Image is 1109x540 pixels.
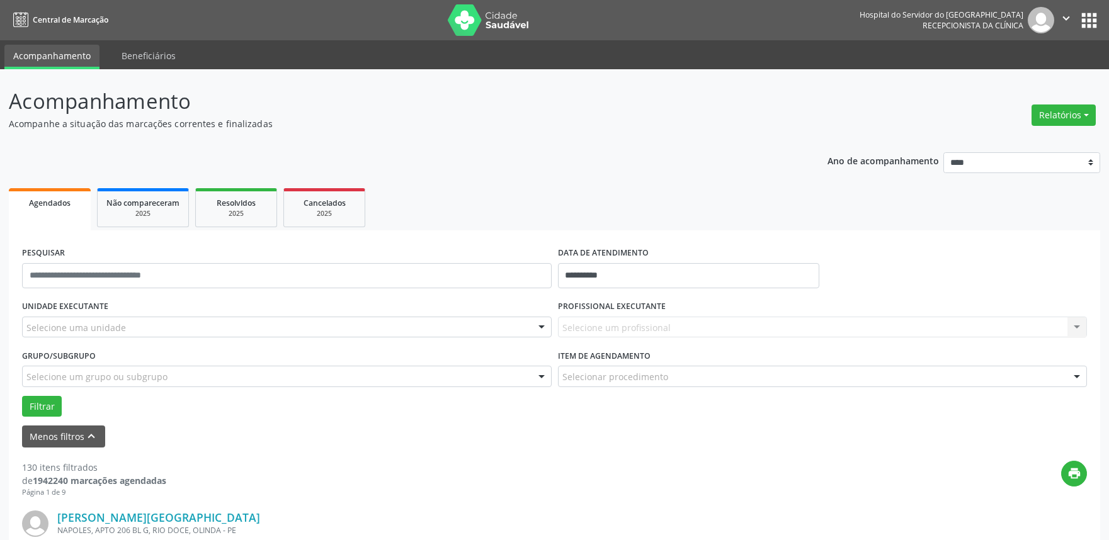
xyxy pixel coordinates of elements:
[22,425,105,447] button: Menos filtroskeyboard_arrow_up
[113,45,185,67] a: Beneficiários
[22,346,96,366] label: Grupo/Subgrupo
[558,244,649,263] label: DATA DE ATENDIMENTO
[22,297,108,317] label: UNIDADE EXECUTANTE
[106,198,179,208] span: Não compareceram
[558,346,651,366] label: Item de agendamento
[22,396,62,417] button: Filtrar
[9,9,108,30] a: Central de Marcação
[22,510,48,537] img: img
[562,370,668,383] span: Selecionar procedimento
[4,45,100,69] a: Acompanhamento
[33,475,166,487] strong: 1942240 marcações agendadas
[22,487,166,498] div: Página 1 de 9
[57,510,260,524] a: [PERSON_NAME][GEOGRAPHIC_DATA]
[558,297,666,317] label: PROFISSIONAL EXECUTANTE
[217,198,256,208] span: Resolvidos
[1054,7,1078,33] button: 
[1032,104,1096,126] button: Relatórios
[1078,9,1100,31] button: apps
[1028,7,1054,33] img: img
[26,321,126,334] span: Selecione uma unidade
[26,370,168,383] span: Selecione um grupo ou subgrupo
[304,198,346,208] span: Cancelados
[293,209,356,218] div: 2025
[29,198,71,208] span: Agendados
[22,244,65,263] label: PESQUISAR
[9,117,773,130] p: Acompanhe a situação das marcações correntes e finalizadas
[860,9,1023,20] div: Hospital do Servidor do [GEOGRAPHIC_DATA]
[9,86,773,117] p: Acompanhamento
[57,525,898,536] div: NAPOLES, APTO 206 BL G, RIO DOCE, OLINDA - PE
[1067,466,1081,480] i: print
[84,429,98,443] i: keyboard_arrow_up
[1061,461,1087,487] button: print
[22,474,166,487] div: de
[22,461,166,474] div: 130 itens filtrados
[106,209,179,218] div: 2025
[1059,11,1073,25] i: 
[33,14,108,25] span: Central de Marcação
[827,152,939,168] p: Ano de acompanhamento
[205,209,268,218] div: 2025
[923,20,1023,31] span: Recepcionista da clínica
